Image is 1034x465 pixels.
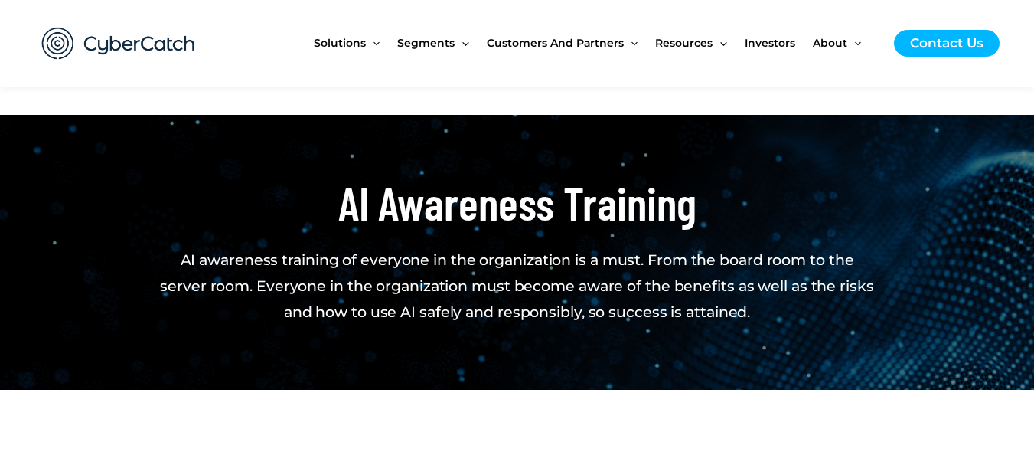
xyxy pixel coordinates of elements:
[745,11,813,75] a: Investors
[158,247,877,326] h2: AI awareness training of everyone in the organization is a must. From the board room to the serve...
[314,11,879,75] nav: Site Navigation: New Main Menu
[813,11,847,75] span: About
[713,11,726,75] span: Menu Toggle
[624,11,638,75] span: Menu Toggle
[487,11,624,75] span: Customers and Partners
[894,30,1000,57] a: Contact Us
[27,11,210,75] img: CyberCatch
[745,11,795,75] span: Investors
[397,11,455,75] span: Segments
[655,11,713,75] span: Resources
[847,11,861,75] span: Menu Toggle
[89,172,946,232] h2: AI Awareness Training
[366,11,380,75] span: Menu Toggle
[455,11,468,75] span: Menu Toggle
[314,11,366,75] span: Solutions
